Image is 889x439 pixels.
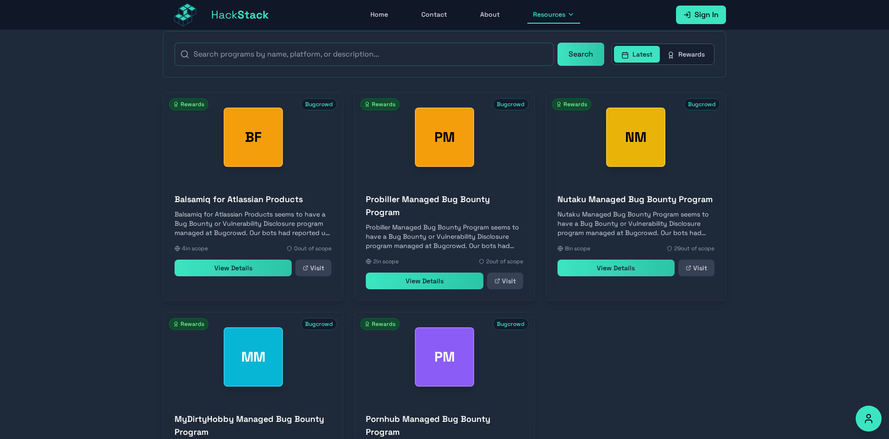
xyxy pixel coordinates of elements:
h3: Nutaku Managed Bug Bounty Program [557,193,714,206]
div: Balsamiq for Atlassian Products [224,108,283,167]
span: 0 out of scope [294,245,332,252]
a: Visit [678,260,714,276]
button: Latest [614,46,660,63]
a: Contact [416,6,452,24]
a: View Details [366,273,483,289]
h3: Balsamiq for Atlassian Products [175,193,332,206]
p: Balsamiq for Atlassian Products seems to have a Bug Bounty or Vulnerability Disclosure program ma... [175,210,332,237]
a: Visit [487,273,523,289]
span: 2 in scope [373,258,399,265]
span: 4 in scope [182,245,208,252]
button: Accessibility Options [856,406,882,432]
span: Rewards [360,318,400,330]
span: Bugcrowd [493,98,529,110]
span: Rewards [169,318,208,330]
a: About [475,6,505,24]
div: Probiller Managed Bug Bounty Program [415,108,474,167]
span: Bugcrowd [301,318,337,330]
h3: MyDirtyHobby Managed Bug Bounty Program [175,413,332,439]
div: MyDirtyHobby Managed Bug Bounty Program [224,327,283,387]
span: 8 in scope [565,245,590,252]
a: View Details [557,260,675,276]
span: Hack [211,7,269,22]
span: Rewards [169,98,208,110]
span: Bugcrowd [301,98,337,110]
span: Resources [533,10,565,19]
a: View Details [175,260,292,276]
a: Sign In [676,6,726,24]
span: 29 out of scope [674,245,714,252]
button: Search [557,43,604,66]
span: Bugcrowd [493,318,529,330]
span: 2 out of scope [486,258,523,265]
h3: Probiller Managed Bug Bounty Program [366,193,523,219]
button: Rewards [660,46,712,63]
span: Bugcrowd [684,98,720,110]
span: Sign In [695,9,719,20]
a: Home [365,6,394,24]
a: Visit [295,260,332,276]
span: Rewards [552,98,591,110]
span: Rewards [360,98,400,110]
p: Probiller Managed Bug Bounty Program seems to have a Bug Bounty or Vulnerability Disclosure progr... [366,223,523,250]
div: Pornhub Managed Bug Bounty Program [415,327,474,387]
h3: Pornhub Managed Bug Bounty Program [366,413,523,439]
div: Nutaku Managed Bug Bounty Program [606,108,665,167]
input: Search programs by name, platform, or description... [175,43,554,66]
button: Resources [527,6,580,24]
p: Nutaku Managed Bug Bounty Program seems to have a Bug Bounty or Vulnerability Disclosure program ... [557,210,714,237]
span: Stack [238,7,269,22]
